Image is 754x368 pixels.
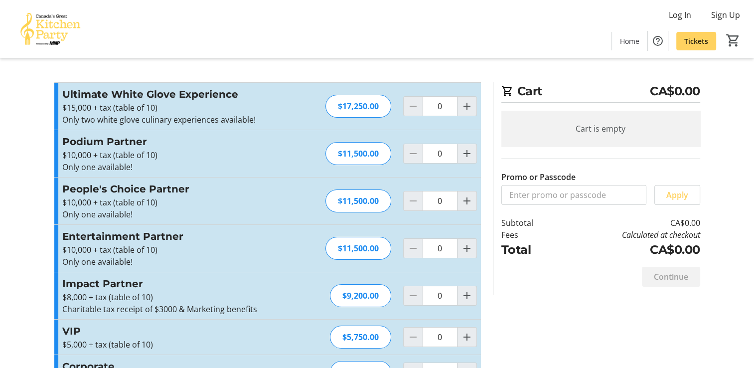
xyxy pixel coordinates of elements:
button: Log In [661,7,699,23]
input: Enter promo or passcode [501,185,646,205]
a: Tickets [676,32,716,50]
span: Tickets [684,36,708,46]
button: Help [648,31,668,51]
div: $5,750.00 [330,326,391,349]
h3: Impact Partner [62,276,280,291]
button: Increment by one [457,97,476,116]
button: Sign Up [703,7,748,23]
input: People's Choice Partner Quantity [423,191,457,211]
span: CA$0.00 [650,82,700,100]
h3: VIP [62,324,280,339]
input: Entertainment Partner Quantity [423,238,457,258]
button: Apply [654,185,700,205]
button: Increment by one [457,191,476,210]
div: $11,500.00 [325,237,391,260]
p: Only one available! [62,161,280,173]
button: Cart [724,31,742,49]
div: Cart is empty [501,111,700,147]
p: $5,000 + tax (table of 10) [62,339,280,351]
input: VIP Quantity [423,327,457,347]
p: $8,000 + tax (table of 10) [62,291,280,303]
span: Apply [666,189,688,201]
h3: People's Choice Partner [62,182,280,196]
h3: Podium Partner [62,134,280,149]
td: Fees [501,229,559,241]
p: Only two white glove culinary experiences available! [62,114,280,126]
td: CA$0.00 [559,241,700,259]
div: $17,250.00 [325,95,391,118]
td: Subtotal [501,217,559,229]
td: CA$0.00 [559,217,700,229]
label: Promo or Passcode [501,171,576,183]
button: Increment by one [457,239,476,258]
p: $10,000 + tax (table of 10) [62,196,280,208]
span: Home [620,36,639,46]
div: $11,500.00 [325,189,391,212]
p: Only one available! [62,256,280,268]
span: Sign Up [711,9,740,21]
p: $15,000 + tax (table of 10) [62,102,280,114]
h2: Cart [501,82,700,103]
p: $10,000 + tax (table of 10) [62,244,280,256]
input: Podium Partner Quantity [423,144,457,164]
td: Calculated at checkout [559,229,700,241]
img: Canada’s Great Kitchen Party's Logo [6,4,95,54]
p: Charitable tax receipt of $3000 & Marketing benefits [62,303,280,315]
div: $9,200.00 [330,284,391,307]
input: Impact Partner Quantity [423,286,457,306]
a: Home [612,32,647,50]
button: Increment by one [457,328,476,347]
button: Increment by one [457,144,476,163]
input: Ultimate White Glove Experience Quantity [423,96,457,116]
p: $10,000 + tax (table of 10) [62,149,280,161]
h3: Entertainment Partner [62,229,280,244]
h3: Ultimate White Glove Experience [62,87,280,102]
td: Total [501,241,559,259]
p: Only one available! [62,208,280,220]
span: Log In [669,9,691,21]
div: $11,500.00 [325,142,391,165]
button: Increment by one [457,286,476,305]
